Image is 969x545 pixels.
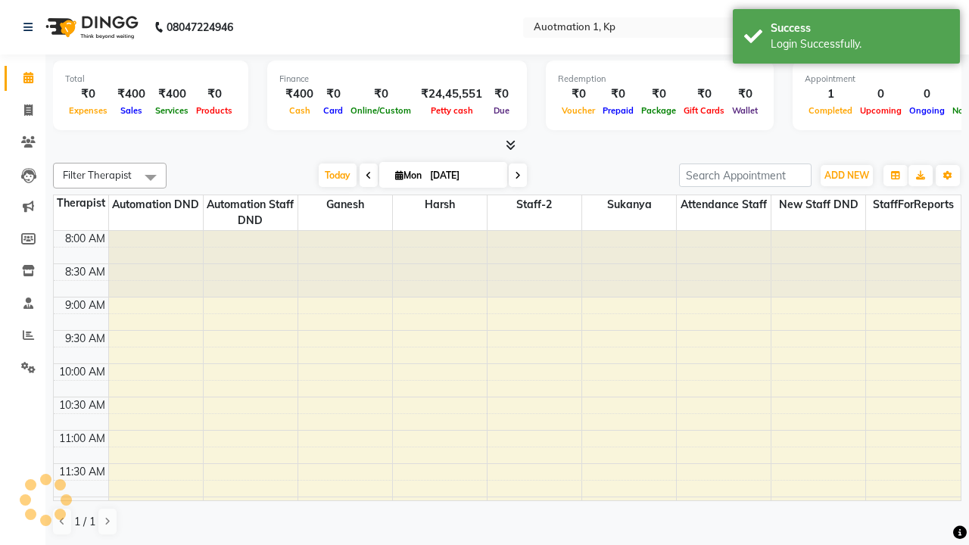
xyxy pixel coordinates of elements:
input: Search Appointment [679,163,812,187]
span: Automation Staff DND [204,195,298,230]
div: 11:30 AM [56,464,108,480]
span: Sukanya [582,195,676,214]
div: Total [65,73,236,86]
div: ₹0 [488,86,515,103]
span: Due [490,105,513,116]
button: ADD NEW [821,165,873,186]
span: Prepaid [599,105,637,116]
div: Therapist [54,195,108,211]
div: ₹0 [319,86,347,103]
span: Ganesh [298,195,392,214]
div: ₹24,45,551 [415,86,488,103]
img: logo [39,6,142,48]
span: Petty cash [427,105,477,116]
span: Ongoing [905,105,949,116]
div: 10:00 AM [56,364,108,380]
span: Products [192,105,236,116]
span: Filter Therapist [63,169,132,181]
span: New Staff DND [771,195,865,214]
div: 9:30 AM [62,331,108,347]
span: Harsh [393,195,487,214]
span: Attendance Staff [677,195,771,214]
div: 8:30 AM [62,264,108,280]
div: 0 [905,86,949,103]
span: Cash [285,105,314,116]
span: Wallet [728,105,762,116]
span: Voucher [558,105,599,116]
div: Login Successfully. [771,36,949,52]
span: Automation DND [109,195,203,214]
div: 0 [856,86,905,103]
div: 12:00 PM [57,497,108,513]
div: ₹400 [151,86,192,103]
div: ₹0 [728,86,762,103]
b: 08047224946 [167,6,233,48]
span: Sales [117,105,146,116]
div: ₹0 [680,86,728,103]
span: Online/Custom [347,105,415,116]
div: ₹0 [558,86,599,103]
div: Redemption [558,73,762,86]
span: Services [151,105,192,116]
span: Today [319,163,357,187]
span: Package [637,105,680,116]
span: Upcoming [856,105,905,116]
span: 1 / 1 [74,514,95,530]
div: 8:00 AM [62,231,108,247]
input: 2025-09-01 [425,164,501,187]
div: 11:00 AM [56,431,108,447]
div: ₹400 [279,86,319,103]
span: Completed [805,105,856,116]
span: Gift Cards [680,105,728,116]
div: 10:30 AM [56,397,108,413]
span: Staff-2 [488,195,581,214]
div: ₹400 [111,86,151,103]
span: Mon [391,170,425,181]
span: ADD NEW [824,170,869,181]
div: ₹0 [347,86,415,103]
span: Expenses [65,105,111,116]
span: Card [319,105,347,116]
div: ₹0 [65,86,111,103]
span: StaffForReports [866,195,961,214]
div: 1 [805,86,856,103]
div: ₹0 [599,86,637,103]
div: ₹0 [192,86,236,103]
div: ₹0 [637,86,680,103]
div: Finance [279,73,515,86]
div: Success [771,20,949,36]
div: 9:00 AM [62,297,108,313]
